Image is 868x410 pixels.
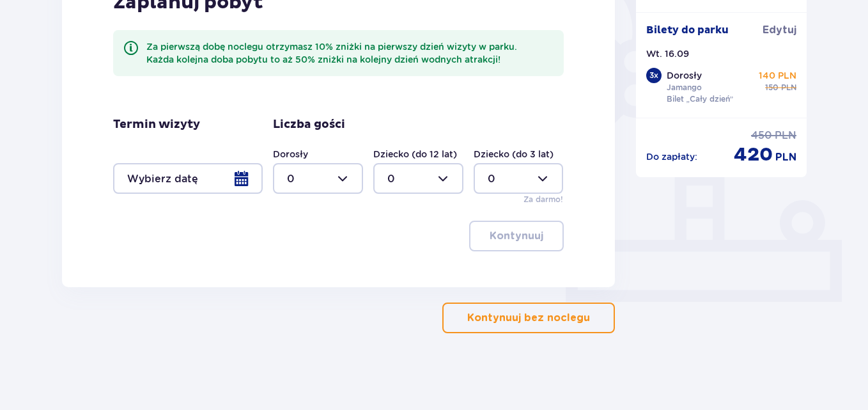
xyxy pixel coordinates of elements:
[667,93,734,105] p: Bilet „Cały dzień”
[273,117,345,132] p: Liczba gości
[646,23,729,37] p: Bilety do parku
[751,129,772,143] p: 450
[775,150,796,164] p: PLN
[763,23,796,37] a: Edytuj
[490,229,543,243] p: Kontynuuj
[113,117,200,132] p: Termin wizyty
[667,69,702,82] p: Dorosły
[146,40,554,66] div: Za pierwszą dobę noclegu otrzymasz 10% zniżki na pierwszy dzień wizyty w parku. Każda kolejna dob...
[646,68,662,83] div: 3 x
[759,69,796,82] p: 140 PLN
[646,47,689,60] p: Wt. 16.09
[467,311,590,325] p: Kontynuuj bez noclegu
[523,194,563,205] p: Za darmo!
[775,129,796,143] p: PLN
[781,82,796,93] p: PLN
[469,221,564,251] button: Kontynuuj
[442,303,615,333] button: Kontynuuj bez noclegu
[373,148,457,161] label: Dziecko (do 12 lat)
[734,143,773,167] p: 420
[667,82,702,93] p: Jamango
[273,148,308,161] label: Dorosły
[765,82,779,93] p: 150
[646,150,697,163] p: Do zapłaty :
[474,148,554,161] label: Dziecko (do 3 lat)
